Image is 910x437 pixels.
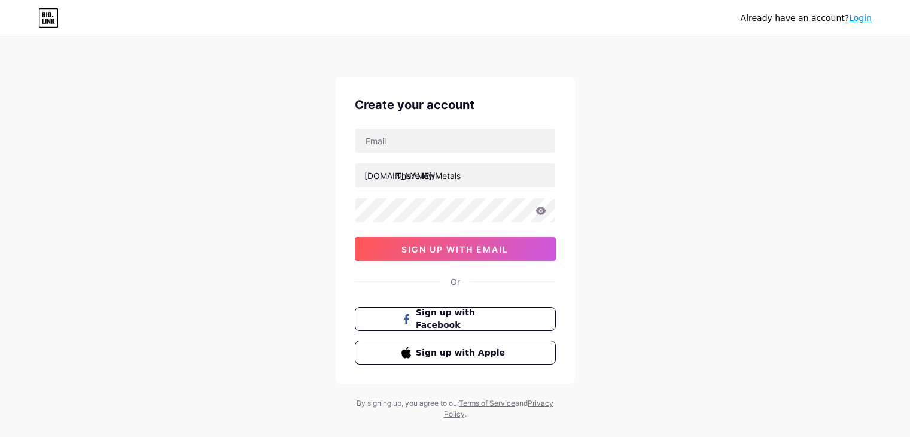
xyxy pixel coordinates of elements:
span: sign up with email [401,244,509,254]
button: Sign up with Facebook [355,307,556,331]
input: Email [355,129,555,153]
div: [DOMAIN_NAME]/ [364,169,435,182]
input: username [355,163,555,187]
button: sign up with email [355,237,556,261]
button: Sign up with Apple [355,341,556,365]
div: By signing up, you agree to our and . [354,398,557,420]
span: Sign up with Apple [416,347,509,359]
div: Create your account [355,96,556,114]
div: Already have an account? [741,12,872,25]
div: Or [451,275,460,288]
a: Terms of Service [459,399,515,408]
a: Login [849,13,872,23]
span: Sign up with Facebook [416,306,509,332]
